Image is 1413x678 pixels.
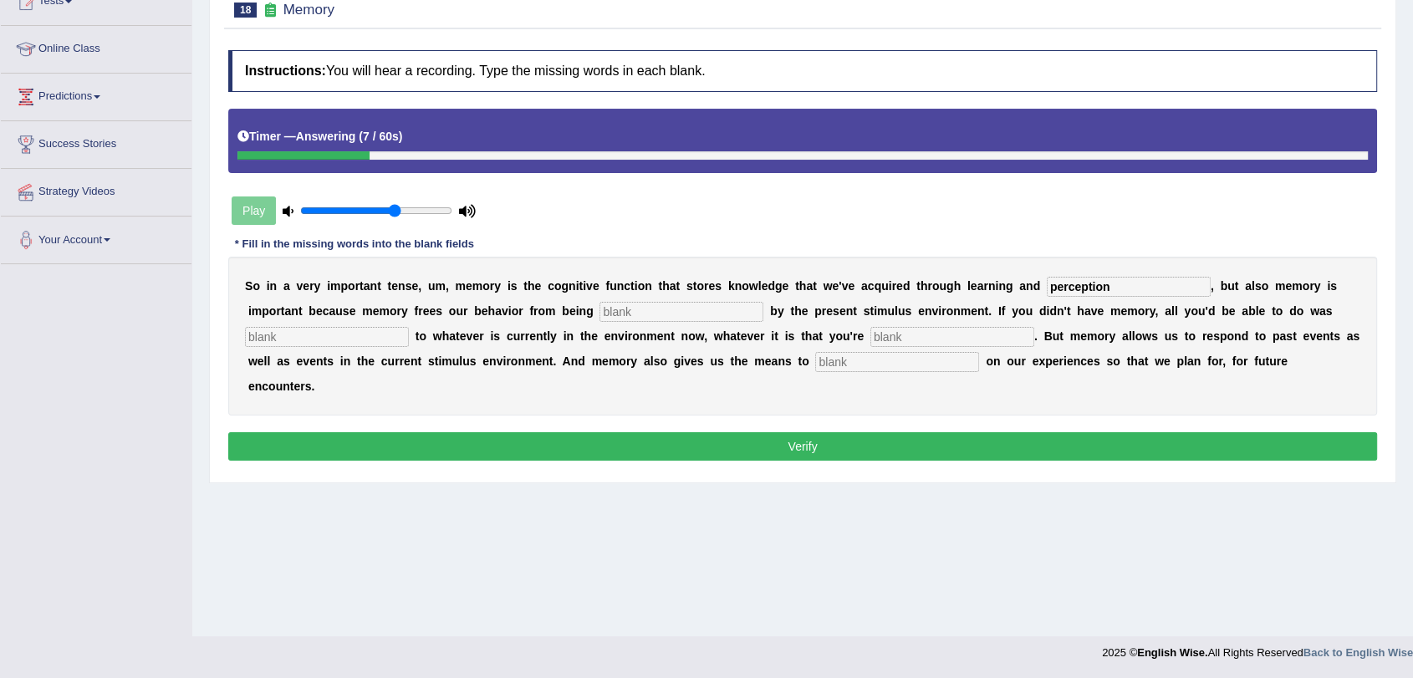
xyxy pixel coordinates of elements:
b: o [1276,304,1283,318]
b: e [303,279,309,293]
b: o [512,304,519,318]
b: g [775,279,783,293]
b: h [799,279,807,293]
b: b [474,304,482,318]
b: e [802,304,809,318]
input: blank [245,327,409,347]
b: t [790,304,794,318]
b: I [998,304,1002,318]
b: r [518,304,523,318]
div: * Fill in the missing words into the blank fields [228,236,481,252]
b: p [814,304,822,318]
b: t [416,329,420,343]
b: r [927,279,931,293]
b: m [1275,279,1285,293]
b: r [396,304,400,318]
b: n [569,279,576,293]
b: e [1258,304,1265,318]
b: t [676,279,681,293]
b: y [778,304,784,318]
b: i [938,304,941,318]
b: a [284,304,291,318]
b: , [418,279,421,293]
b: e [896,279,903,293]
button: Verify [228,432,1377,461]
small: Memory [283,2,334,18]
b: Answering [296,130,356,143]
b: s [406,279,412,293]
b: m [877,304,887,318]
b: h [528,279,535,293]
b: l [1171,304,1175,318]
b: l [1256,304,1259,318]
b: e [411,279,418,293]
b: n [536,329,543,343]
b: v [931,304,938,318]
b: a [861,279,868,293]
b: e [423,304,430,318]
b: o [269,304,277,318]
b: b [770,304,778,318]
b: i [576,279,579,293]
b: r [533,304,538,318]
b: u [1227,279,1235,293]
b: f [414,304,418,318]
b: S [245,279,253,293]
b: m [472,279,482,293]
b: g [1006,279,1013,293]
b: s [1326,304,1333,318]
b: u [939,279,946,293]
b: i [576,304,579,318]
b: s [1330,279,1337,293]
b: t [795,279,799,293]
b: l [758,279,762,293]
b: t [693,279,697,293]
b: c [548,279,554,293]
b: t [523,279,528,293]
b: v [618,329,625,343]
b: h [584,329,591,343]
b: r [1309,279,1314,293]
b: n [610,329,618,343]
b: e [971,279,977,293]
b: g [946,279,954,293]
b: i [583,279,586,293]
b: r [479,329,483,343]
b: t [813,279,817,293]
b: m [1127,304,1137,318]
b: k [728,279,735,293]
b: n [645,279,652,293]
b: a [449,329,456,343]
b: u [898,304,905,318]
b: e [839,304,846,318]
b: e [918,304,925,318]
b: a [495,304,502,318]
b: e [1229,304,1236,318]
a: Online Class [1,26,191,68]
b: n [398,279,406,293]
input: blank [1047,277,1211,297]
b: r [520,329,524,343]
input: blank [599,302,763,322]
b: e [529,329,536,343]
b: h [794,304,802,318]
b: i [635,279,638,293]
b: l [1252,279,1255,293]
b: e [535,279,542,293]
b: a [329,304,335,318]
b: e [1120,304,1127,318]
b: e [391,279,398,293]
b: t [580,329,584,343]
b: i [995,279,998,293]
b: a [977,279,984,293]
b: d [1208,304,1216,318]
b: o [1138,304,1145,318]
b: t [298,304,303,318]
b: l [1175,304,1178,318]
b: m [362,304,372,318]
b: e [762,279,768,293]
b: h [442,329,450,343]
b: o [390,304,397,318]
b: o [946,304,953,318]
b: i [248,304,252,318]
